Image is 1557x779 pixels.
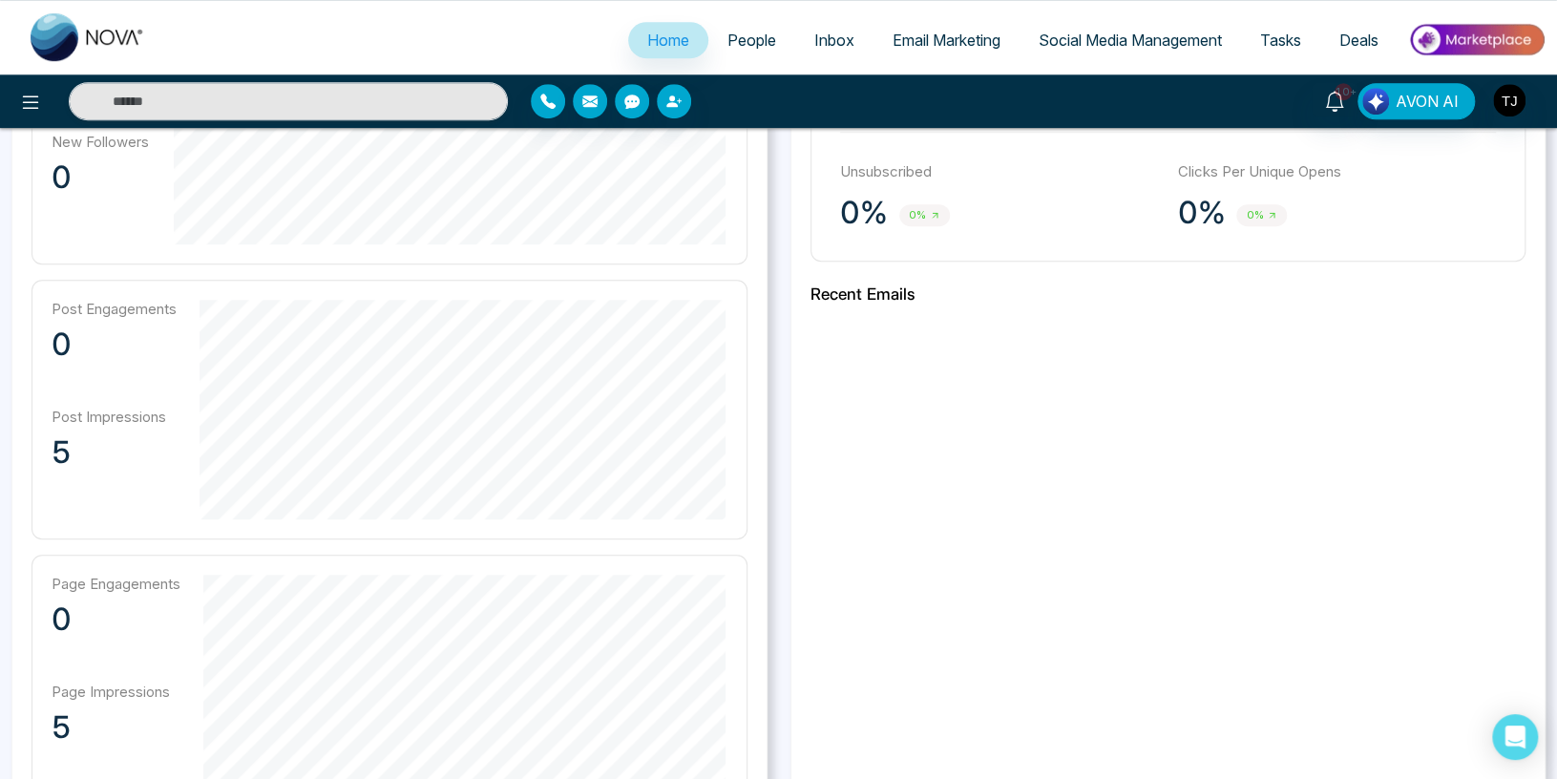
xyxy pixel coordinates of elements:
[628,22,708,58] a: Home
[1335,83,1352,100] span: 10+
[795,22,873,58] a: Inbox
[52,408,177,426] p: Post Impressions
[840,161,1159,183] p: Unsubscribed
[52,683,180,701] p: Page Impressions
[31,13,145,61] img: Nova CRM Logo
[1241,22,1320,58] a: Tasks
[52,433,177,472] p: 5
[1177,194,1225,232] p: 0%
[1020,22,1241,58] a: Social Media Management
[1320,22,1398,58] a: Deals
[899,204,950,226] span: 0%
[1396,90,1459,113] span: AVON AI
[1407,18,1546,61] img: Market-place.gif
[840,194,888,232] p: 0%
[52,300,177,318] p: Post Engagements
[1362,88,1389,115] img: Lead Flow
[1492,714,1538,760] div: Open Intercom Messenger
[1236,204,1287,226] span: 0%
[1493,84,1525,116] img: User Avatar
[810,284,1526,304] h2: Recent Emails
[1039,31,1222,50] span: Social Media Management
[52,575,180,593] p: Page Engagements
[814,31,854,50] span: Inbox
[727,31,776,50] span: People
[893,31,1000,50] span: Email Marketing
[1312,83,1357,116] a: 10+
[52,708,180,747] p: 5
[52,600,180,639] p: 0
[1339,31,1378,50] span: Deals
[52,326,177,364] p: 0
[647,31,689,50] span: Home
[52,158,151,197] p: 0
[873,22,1020,58] a: Email Marketing
[1260,31,1301,50] span: Tasks
[52,133,151,151] p: New Followers
[1177,161,1496,183] p: Clicks Per Unique Opens
[1357,83,1475,119] button: AVON AI
[708,22,795,58] a: People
